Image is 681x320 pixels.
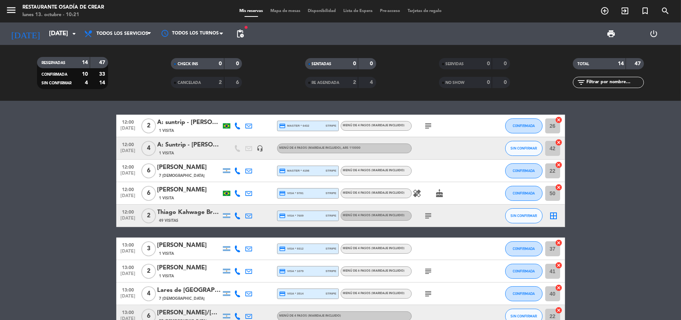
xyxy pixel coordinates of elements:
[341,147,361,150] span: , ARS 110000
[159,251,174,257] span: 1 Visita
[326,291,337,296] span: stripe
[424,121,433,130] i: subject
[159,195,174,201] span: 1 Visita
[119,249,138,257] span: [DATE]
[119,185,138,193] span: 12:00
[279,245,286,252] i: credit_card
[119,308,138,316] span: 13:00
[343,191,405,194] span: MENÚ DE 4 PASOS (Maridaje incluido)
[6,25,45,42] i: [DATE]
[510,214,537,218] span: SIN CONFIRMAR
[159,273,174,279] span: 1 Visita
[353,80,356,85] strong: 2
[343,169,405,172] span: MENÚ DE 4 PASOS (Maridaje incluido)
[82,72,88,77] strong: 10
[279,290,304,297] span: visa * 3514
[505,286,543,301] button: CONFIRMADA
[279,190,304,197] span: visa * 9781
[513,191,535,195] span: CONFIRMADA
[267,9,304,13] span: Mapa de mesas
[141,186,156,201] span: 6
[141,264,156,279] span: 2
[236,9,267,13] span: Mis reservas
[157,163,221,172] div: [PERSON_NAME]
[99,60,107,65] strong: 47
[326,168,337,173] span: stripe
[85,80,88,85] strong: 4
[244,25,248,30] span: fiber_manual_record
[304,9,340,13] span: Disponibilidad
[178,81,201,85] span: CANCELADA
[22,4,104,11] div: Restaurante Osadía de Crear
[96,31,148,36] span: Todos los servicios
[279,212,304,219] span: visa * 7609
[424,267,433,276] i: subject
[119,263,138,271] span: 13:00
[312,81,340,85] span: RE AGENDADA
[661,6,670,15] i: search
[141,208,156,223] span: 2
[119,140,138,148] span: 12:00
[119,216,138,224] span: [DATE]
[510,314,537,318] span: SIN CONFIRMAR
[119,294,138,302] span: [DATE]
[504,61,508,66] strong: 0
[505,264,543,279] button: CONFIRMADA
[219,61,222,66] strong: 0
[157,241,221,250] div: [PERSON_NAME]
[119,193,138,202] span: [DATE]
[119,171,138,179] span: [DATE]
[555,284,563,292] i: cancel
[99,72,107,77] strong: 33
[353,61,356,66] strong: 0
[555,239,563,247] i: cancel
[343,292,405,295] span: MENÚ DE 4 PASOS (Maridaje incluido)
[141,141,156,156] span: 4
[513,124,535,128] span: CONFIRMADA
[159,173,205,179] span: 7 [DEMOGRAPHIC_DATA]
[446,62,464,66] span: SERVIDAS
[257,145,264,152] i: headset_mic
[650,29,659,38] i: power_settings_new
[279,167,286,174] i: credit_card
[82,60,88,65] strong: 14
[618,61,624,66] strong: 14
[424,289,433,298] i: subject
[513,269,535,273] span: CONFIRMADA
[159,150,174,156] span: 1 Visita
[641,6,650,15] i: turned_in_not
[141,286,156,301] span: 4
[70,29,79,38] i: arrow_drop_down
[633,22,675,45] div: LOG OUT
[513,169,535,173] span: CONFIRMADA
[279,245,304,252] span: visa * 9312
[159,128,174,134] span: 1 Visita
[505,118,543,133] button: CONFIRMADA
[6,4,17,16] i: menu
[446,81,465,85] span: NO SHOW
[435,189,444,198] i: cake
[312,62,332,66] span: SENTADAS
[404,9,445,13] span: Tarjetas de regalo
[340,9,376,13] span: Lista de Espera
[555,307,563,314] i: cancel
[279,147,361,150] span: MENÚ DE 4 PASOS (Maridaje incluido)
[555,116,563,124] i: cancel
[326,246,337,251] span: stripe
[119,285,138,294] span: 13:00
[119,148,138,157] span: [DATE]
[413,189,422,198] i: healing
[279,190,286,197] i: credit_card
[343,247,405,250] span: MENÚ DE 4 PASOS (Maridaje incluido)
[141,118,156,133] span: 2
[513,247,535,251] span: CONFIRMADA
[424,211,433,220] i: subject
[555,161,563,169] i: cancel
[279,123,310,129] span: master * 6432
[279,167,310,174] span: master * 4198
[620,6,629,15] i: exit_to_app
[607,29,616,38] span: print
[326,191,337,196] span: stripe
[22,11,104,19] div: lunes 13. octubre - 10:21
[157,118,221,127] div: A: suntrip - [PERSON_NAME]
